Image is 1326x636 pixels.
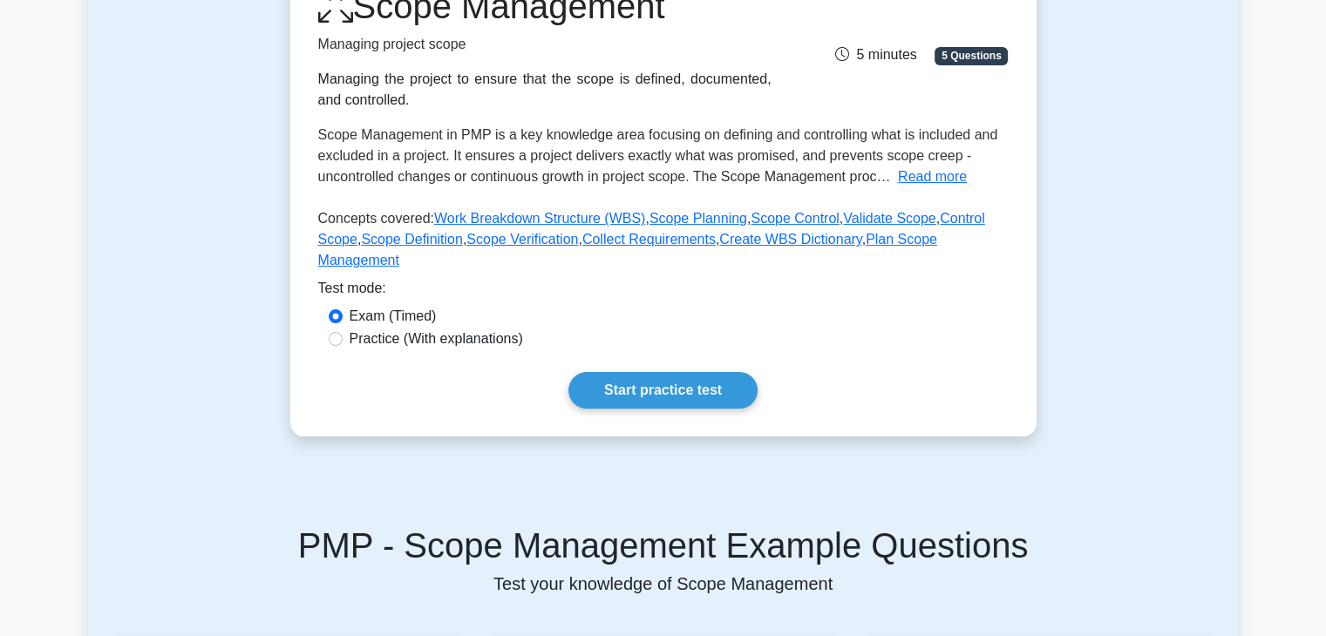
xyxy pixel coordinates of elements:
p: Managing project scope [318,34,772,55]
p: Test your knowledge of Scope Management [109,573,1218,594]
p: Concepts covered: , , , , , , , , , [318,208,1009,278]
h5: PMP - Scope Management Example Questions [109,524,1218,566]
a: Scope Verification [466,232,578,247]
button: Read more [898,166,967,187]
a: Validate Scope [843,211,935,226]
a: Work Breakdown Structure (WBS) [434,211,645,226]
span: 5 Questions [935,47,1008,64]
a: Scope Planning [649,211,747,226]
label: Exam (Timed) [350,306,437,327]
a: Start practice test [568,372,758,409]
label: Practice (With explanations) [350,328,523,349]
span: Scope Management in PMP is a key knowledge area focusing on defining and controlling what is incl... [318,127,998,184]
span: 5 minutes [835,47,916,62]
div: Test mode: [318,278,1009,306]
a: Collect Requirements [582,232,716,247]
a: Scope Definition [361,232,463,247]
a: Scope Control [751,211,839,226]
a: Create WBS Dictionary [719,232,861,247]
div: Managing the project to ensure that the scope is defined, documented, and controlled. [318,69,772,111]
